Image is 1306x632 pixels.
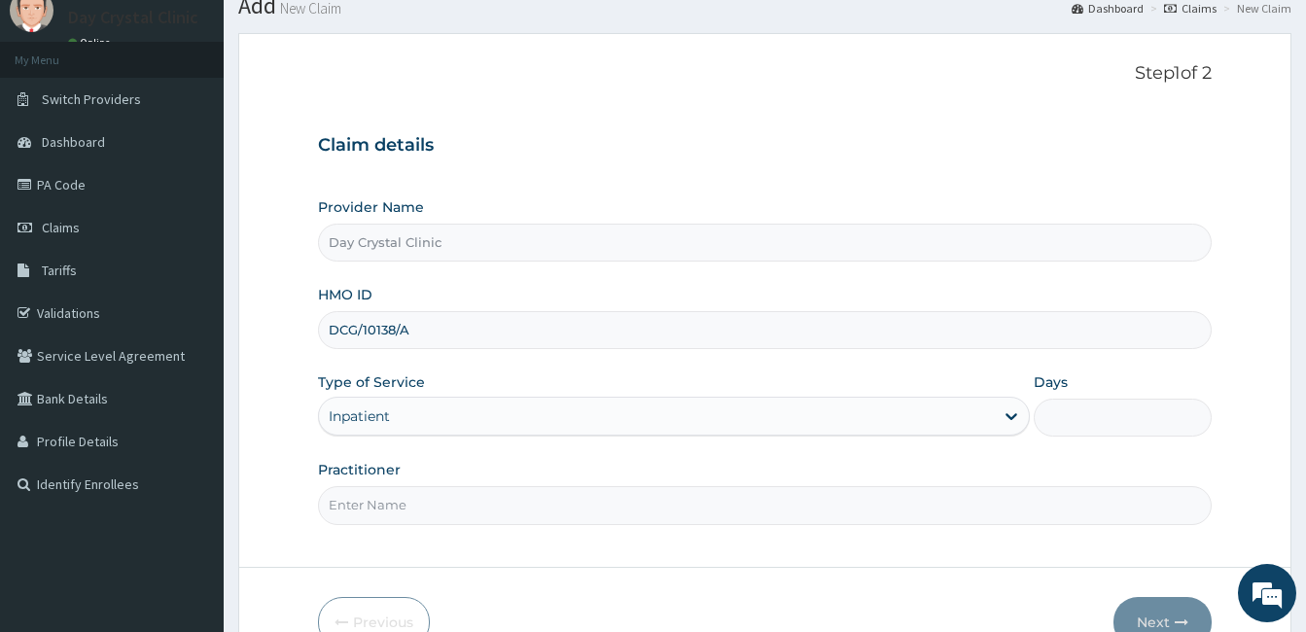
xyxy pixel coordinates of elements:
span: Dashboard [42,133,105,151]
small: New Claim [276,1,341,16]
input: Enter HMO ID [318,311,1212,349]
span: Tariffs [42,262,77,279]
label: Type of Service [318,372,425,392]
span: Switch Providers [42,90,141,108]
p: Day Crystal Clinic [68,9,198,26]
input: Enter Name [318,486,1212,524]
span: Claims [42,219,80,236]
a: Online [68,36,115,50]
label: Provider Name [318,197,424,217]
p: Step 1 of 2 [318,63,1212,85]
label: Days [1034,372,1068,392]
label: HMO ID [318,285,372,304]
label: Practitioner [318,460,401,479]
div: Inpatient [329,406,390,426]
h3: Claim details [318,135,1212,157]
